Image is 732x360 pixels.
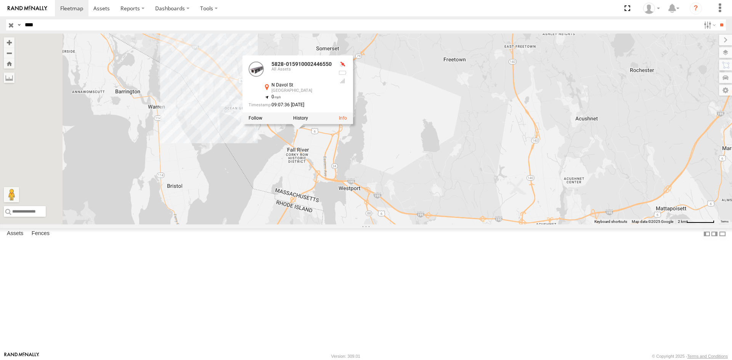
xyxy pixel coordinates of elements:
[249,115,262,121] label: Realtime tracking of Asset
[16,19,22,30] label: Search Query
[338,70,347,76] div: No battery health information received from this device.
[719,85,732,96] label: Map Settings
[721,220,729,223] a: Terms (opens in new tab)
[271,61,332,67] a: 5828-015910002446550
[678,219,686,224] span: 2 km
[687,354,728,358] a: Terms and Conditions
[4,352,39,360] a: Visit our Website
[271,88,332,93] div: [GEOGRAPHIC_DATA]
[640,3,663,14] div: ryan phillips
[594,219,627,224] button: Keyboard shortcuts
[719,228,726,239] label: Hide Summary Table
[3,229,27,239] label: Assets
[4,48,14,58] button: Zoom out
[8,6,47,11] img: rand-logo.svg
[249,61,264,77] a: View Asset Details
[676,219,717,224] button: Map Scale: 2 km per 70 pixels
[4,58,14,69] button: Zoom Home
[4,187,19,202] button: Drag Pegman onto the map to open Street View
[711,228,718,239] label: Dock Summary Table to the Right
[249,103,332,108] div: Date/time of location update
[4,72,14,83] label: Measure
[338,61,347,67] div: No GPS Fix
[271,94,281,99] span: 0
[652,354,728,358] div: © Copyright 2025 -
[690,2,702,14] i: ?
[293,115,308,121] label: View Asset History
[4,37,14,48] button: Zoom in
[28,229,53,239] label: Fences
[271,67,332,72] div: All Assets
[701,19,717,30] label: Search Filter Options
[338,78,347,84] div: Last Event GSM Signal Strength
[331,354,360,358] div: Version: 309.01
[703,228,711,239] label: Dock Summary Table to the Left
[271,83,332,88] div: N Davol St
[632,219,673,224] span: Map data ©2025 Google
[339,115,347,121] a: View Asset Details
